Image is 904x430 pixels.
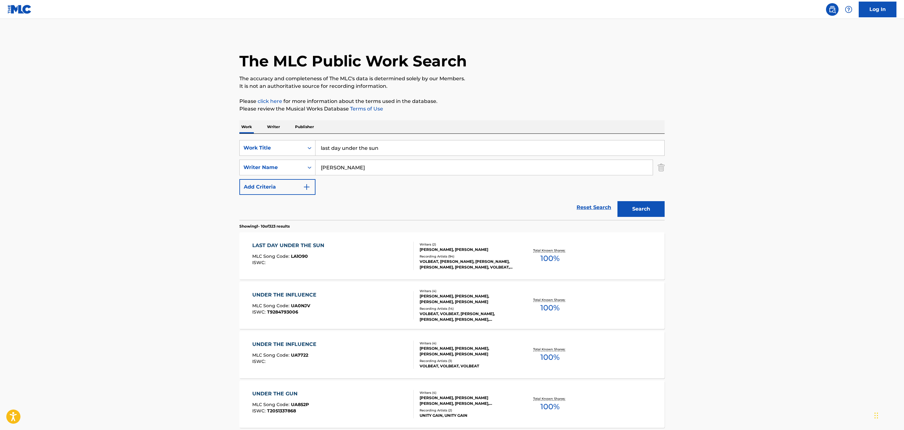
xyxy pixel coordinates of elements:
h1: The MLC Public Work Search [239,52,467,71]
div: Recording Artists ( 2 ) [420,408,515,413]
span: MLC Song Code : [252,352,291,358]
button: Search [617,201,665,217]
span: MLC Song Code : [252,402,291,407]
div: VOLBEAT, [PERSON_NAME], [PERSON_NAME], [PERSON_NAME], [PERSON_NAME], VOLBEAT, VOLBEAT, VOLBEAT [420,259,515,270]
a: click here [258,98,282,104]
a: UNDER THE INFLUENCEMLC Song Code:UA7722ISWC:Writers (4)[PERSON_NAME], [PERSON_NAME], [PERSON_NAME... [239,331,665,378]
div: Writers ( 4 ) [420,341,515,346]
p: Total Known Shares: [533,347,567,352]
img: 9d2ae6d4665cec9f34b9.svg [303,183,310,191]
span: LA1O90 [291,253,308,259]
button: Add Criteria [239,179,315,195]
p: Please review the Musical Works Database [239,105,665,113]
span: ISWC : [252,260,267,265]
a: Terms of Use [349,106,383,112]
a: Public Search [826,3,839,16]
span: 100 % [540,253,560,264]
p: Work [239,120,254,133]
div: LAST DAY UNDER THE SUN [252,242,327,249]
a: Log In [859,2,896,17]
img: Delete Criterion [658,160,665,175]
p: Total Known Shares: [533,396,567,401]
p: The accuracy and completeness of The MLC's data is determined solely by our Members. [239,75,665,82]
a: Reset Search [573,201,614,214]
span: T2051337868 [267,408,296,414]
div: Work Title [243,144,300,152]
div: UNDER THE INFLUENCE [252,341,320,348]
img: MLC Logo [8,5,32,14]
p: Total Known Shares: [533,248,567,253]
div: UNDER THE GUN [252,390,309,398]
a: UNDER THE INFLUENCEMLC Song Code:UA0NJVISWC:T9284793006Writers (4)[PERSON_NAME], [PERSON_NAME], [... [239,282,665,329]
span: 100 % [540,352,560,363]
div: UNDER THE INFLUENCE [252,291,320,299]
div: UNITY GAIN, UNITY GAIN [420,413,515,418]
div: Recording Artists ( 94 ) [420,254,515,259]
div: Recording Artists ( 3 ) [420,359,515,363]
span: 100 % [540,302,560,314]
p: It is not an authoritative source for recording information. [239,82,665,90]
p: Please for more information about the terms used in the database. [239,98,665,105]
span: ISWC : [252,359,267,364]
div: Writers ( 4 ) [420,289,515,293]
iframe: Chat Widget [873,400,904,430]
div: Drag [874,406,878,425]
form: Search Form [239,140,665,220]
a: UNDER THE GUNMLC Song Code:UA852PISWC:T2051337868Writers (4)[PERSON_NAME], [PERSON_NAME] [PERSON_... [239,381,665,428]
span: MLC Song Code : [252,303,291,308]
span: UA7722 [291,352,308,358]
span: MLC Song Code : [252,253,291,259]
div: [PERSON_NAME], [PERSON_NAME], [PERSON_NAME], [PERSON_NAME] [420,346,515,357]
span: ISWC : [252,309,267,315]
img: search [829,6,836,13]
span: T9284793006 [267,309,298,315]
a: LAST DAY UNDER THE SUNMLC Song Code:LA1O90ISWC:Writers (2)[PERSON_NAME], [PERSON_NAME]Recording A... [239,232,665,280]
div: [PERSON_NAME], [PERSON_NAME], [PERSON_NAME], [PERSON_NAME] [420,293,515,305]
div: [PERSON_NAME], [PERSON_NAME] [420,247,515,252]
img: help [845,6,852,13]
span: UA852P [291,402,309,407]
p: Showing 1 - 10 of 323 results [239,223,290,229]
p: Publisher [293,120,316,133]
p: Total Known Shares: [533,297,567,302]
div: Writer Name [243,164,300,171]
div: VOLBEAT, VOLBEAT, VOLBEAT [420,363,515,369]
div: [PERSON_NAME], [PERSON_NAME] [PERSON_NAME], [PERSON_NAME], [PERSON_NAME] KOJ [PERSON_NAME] [420,395,515,406]
span: ISWC : [252,408,267,414]
div: Writers ( 2 ) [420,242,515,247]
div: Help [842,3,855,16]
div: Recording Artists ( 14 ) [420,306,515,311]
div: Writers ( 4 ) [420,390,515,395]
p: Writer [265,120,282,133]
span: 100 % [540,401,560,412]
div: VOLBEAT, VOLBEAT, [PERSON_NAME], [PERSON_NAME], [PERSON_NAME], [PERSON_NAME], VOLBEAT, VOLBEAT [420,311,515,322]
span: UA0NJV [291,303,310,308]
